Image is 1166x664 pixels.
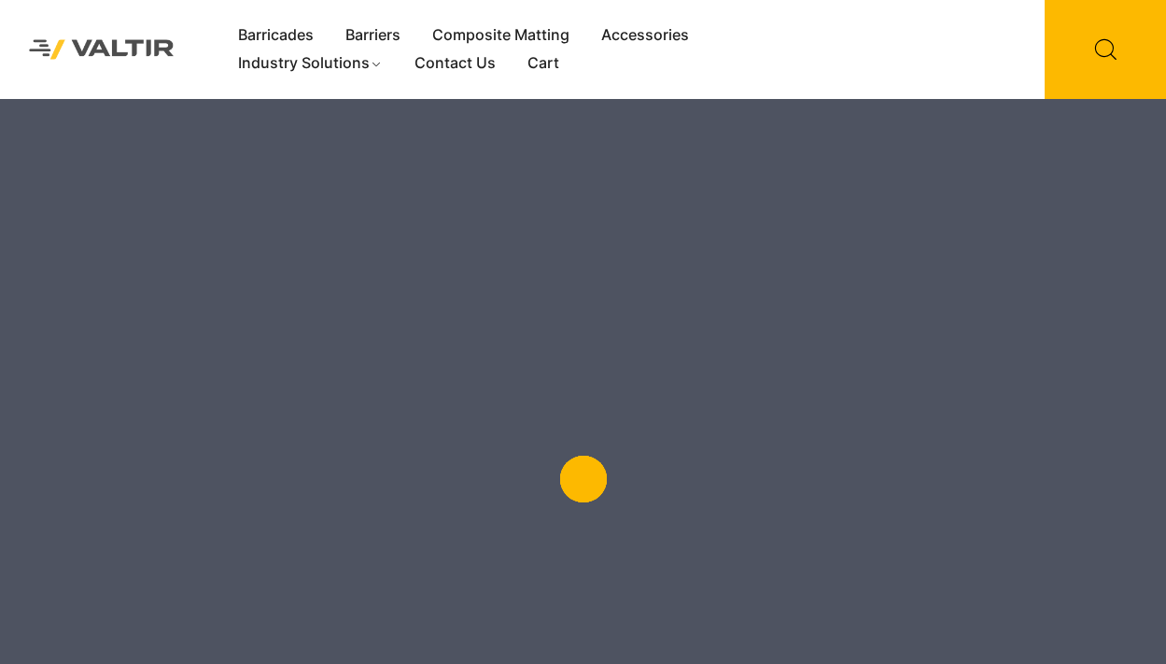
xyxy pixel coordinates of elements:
a: Barriers [330,21,416,49]
a: Cart [512,49,575,78]
a: Industry Solutions [222,49,399,78]
a: Composite Matting [416,21,585,49]
a: Accessories [585,21,705,49]
img: Valtir Rentals [14,24,190,75]
a: Contact Us [399,49,512,78]
a: Barricades [222,21,330,49]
